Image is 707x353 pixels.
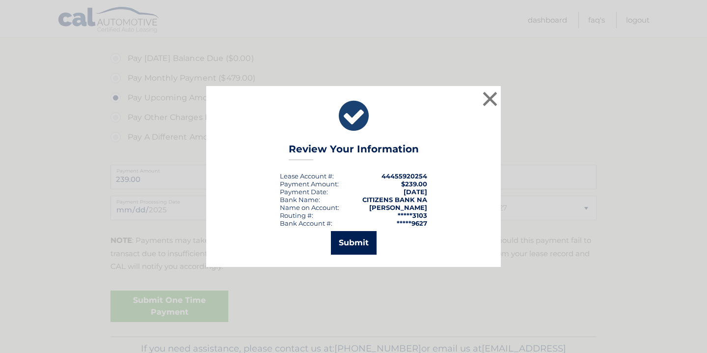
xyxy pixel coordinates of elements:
strong: 44455920254 [381,172,427,180]
h3: Review Your Information [289,143,419,160]
strong: CITIZENS BANK NA [362,196,427,204]
button: Submit [331,231,377,255]
div: Name on Account: [280,204,339,211]
div: Lease Account #: [280,172,334,180]
div: Bank Account #: [280,219,332,227]
button: × [480,89,500,109]
strong: [PERSON_NAME] [369,204,427,211]
div: Bank Name: [280,196,320,204]
span: [DATE] [404,188,427,196]
div: Routing #: [280,211,313,219]
span: Payment Date [280,188,326,196]
div: : [280,188,328,196]
div: Payment Amount: [280,180,339,188]
span: $239.00 [401,180,427,188]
